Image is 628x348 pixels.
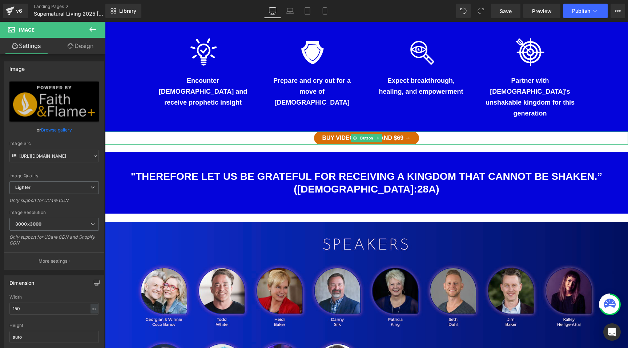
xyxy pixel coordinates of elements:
div: Open Intercom Messenger [603,323,621,341]
p: Encounter [DEMOGRAPHIC_DATA] and receive prophetic insight [53,53,144,86]
button: Redo [474,4,488,18]
div: Only support for UCare CDN and Shopify CDN [9,234,99,251]
a: Laptop [281,4,299,18]
button: More [611,4,625,18]
p: Prepare and cry out for a move of [DEMOGRAPHIC_DATA] [162,53,253,86]
a: Landing Pages [34,4,117,9]
div: Image [9,62,25,72]
span: Supernatural Living 2025 [GEOGRAPHIC_DATA] PA Conference [34,11,104,17]
span: Image [19,27,35,33]
a: Tablet [299,4,316,18]
div: or [9,126,99,134]
a: New Library [105,4,141,18]
div: Image Quality [9,173,99,178]
div: Dimension [9,276,35,286]
p: More settings [39,258,68,264]
div: Height [9,323,99,328]
b: 3000x3000 [15,221,41,227]
span: Button [254,112,270,121]
span: Publish [572,8,590,14]
a: Mobile [316,4,334,18]
button: Publish [563,4,608,18]
p: Expect breakthrough, healing, and empowerment [271,53,362,75]
button: Undo [456,4,471,18]
input: auto [9,303,99,315]
b: Lighter [15,185,31,190]
input: auto [9,331,99,343]
a: Buy Video-on-Demand $69 → [209,110,314,123]
div: px [90,304,98,313]
span: Buy Video-on-Demand $69 → [217,113,306,119]
div: Image Resolution [9,210,99,215]
a: Expand / Collapse [269,112,277,121]
a: Design [54,38,107,54]
div: Image Src [9,141,99,146]
p: Partner with [DEMOGRAPHIC_DATA]'s unshakable kingdom for this generation [380,53,471,97]
div: v6 [15,6,24,16]
span: Save [500,7,512,15]
button: More settings [4,252,104,270]
span: Preview [532,7,552,15]
a: Desktop [264,4,281,18]
div: Only support for UCare CDN [9,198,99,208]
a: Preview [523,4,560,18]
a: v6 [3,4,28,18]
a: Browse gallery [41,124,72,136]
input: Link [9,150,99,162]
span: Library [119,8,136,14]
div: Width [9,295,99,300]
